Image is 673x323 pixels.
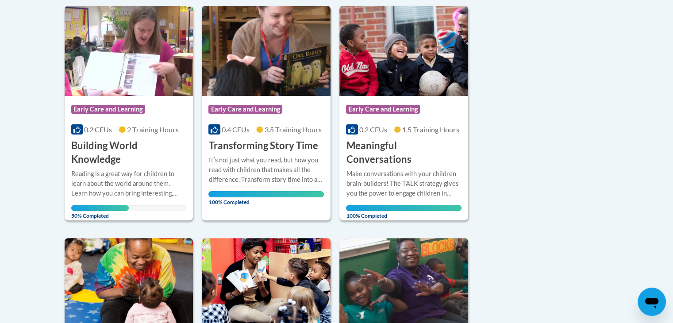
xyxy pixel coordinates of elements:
span: 100% Completed [208,191,324,205]
span: 0.2 CEUs [359,125,387,134]
h3: Meaningful Conversations [346,139,461,166]
div: Reading is a great way for children to learn about the world around them. Learn how you can bring... [71,169,187,198]
span: 2 Training Hours [127,125,179,134]
img: Course Logo [202,6,331,96]
span: Early Care and Learning [71,105,145,114]
span: 3.5 Training Hours [265,125,322,134]
span: Early Care and Learning [346,105,420,114]
img: Course Logo [339,6,468,96]
img: Course Logo [65,6,193,96]
span: Early Care and Learning [208,105,282,114]
span: 100% Completed [346,205,461,219]
div: Your progress [346,205,461,211]
h3: Building World Knowledge [71,139,187,166]
iframe: Button to launch messaging window [638,288,666,316]
span: 0.4 CEUs [222,125,250,134]
div: Your progress [71,205,129,211]
a: Course LogoEarly Care and Learning0.2 CEUs1.5 Training Hours Meaningful ConversationsMake convers... [339,6,468,220]
div: Itʹs not just what you read, but how you read with children that makes all the difference. Transf... [208,155,324,185]
a: Course LogoEarly Care and Learning0.4 CEUs3.5 Training Hours Transforming Story TimeItʹs not just... [202,6,331,220]
span: 50% Completed [71,205,129,219]
a: Course LogoEarly Care and Learning0.2 CEUs2 Training Hours Building World KnowledgeReading is a g... [65,6,193,220]
h3: Transforming Story Time [208,139,318,153]
span: 0.2 CEUs [84,125,112,134]
span: 1.5 Training Hours [402,125,459,134]
div: Make conversations with your children brain-builders! The TALK strategy gives you the power to en... [346,169,461,198]
div: Your progress [208,191,324,197]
